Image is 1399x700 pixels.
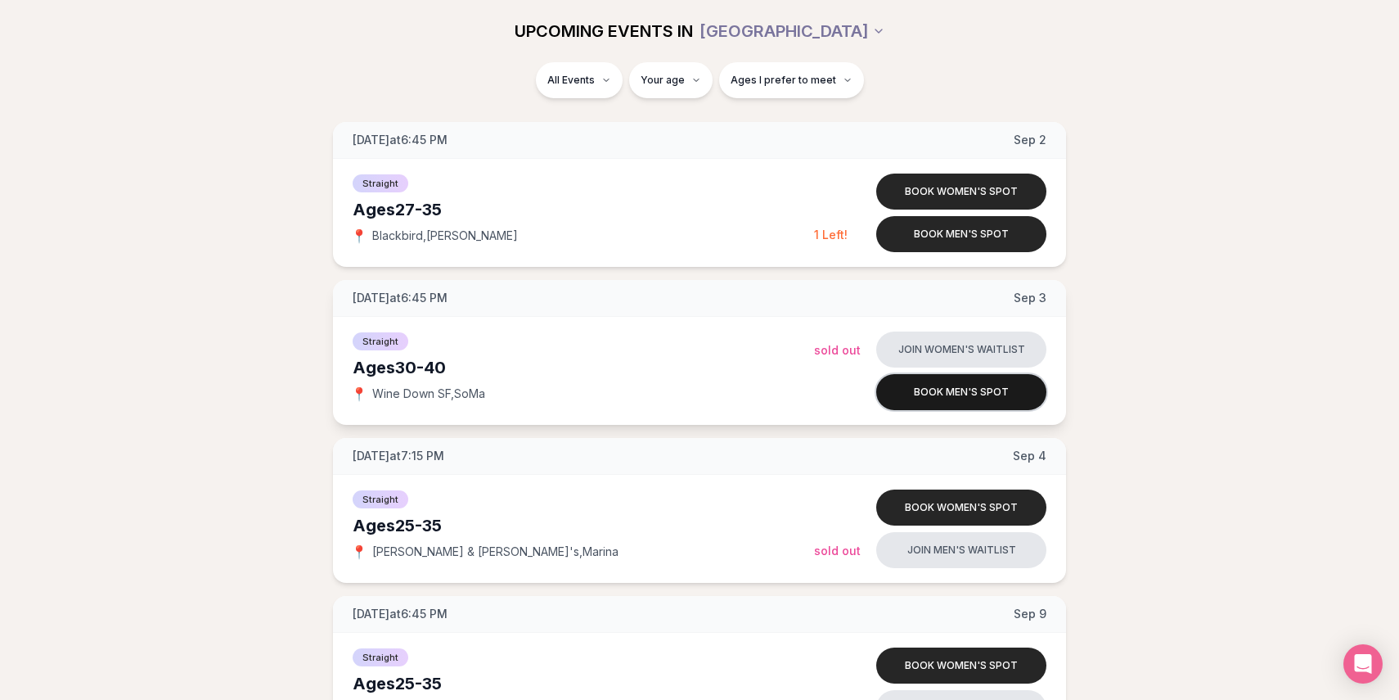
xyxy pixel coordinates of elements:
span: 📍 [353,545,366,558]
span: Straight [353,648,408,666]
span: All Events [547,74,595,87]
button: Ages I prefer to meet [719,62,864,98]
span: Straight [353,490,408,508]
span: [DATE] at 6:45 PM [353,290,448,306]
span: Ages I prefer to meet [731,74,836,87]
span: Sep 9 [1014,606,1046,622]
button: Book women's spot [876,174,1046,210]
div: Open Intercom Messenger [1343,644,1383,684]
button: Book women's spot [876,490,1046,526]
div: Ages 27-35 [353,198,814,221]
span: Sold Out [814,343,861,357]
div: Ages 25-35 [353,514,814,537]
button: Book men's spot [876,216,1046,252]
button: Join men's waitlist [876,532,1046,568]
button: All Events [536,62,623,98]
button: Book women's spot [876,648,1046,684]
span: Sep 4 [1013,448,1046,464]
span: 📍 [353,387,366,400]
button: Join women's waitlist [876,332,1046,368]
span: Wine Down SF , SoMa [372,386,485,402]
span: Sold Out [814,544,861,558]
span: UPCOMING EVENTS IN [515,20,693,43]
span: Blackbird , [PERSON_NAME] [372,228,518,244]
span: [DATE] at 6:45 PM [353,606,448,622]
span: [PERSON_NAME] & [PERSON_NAME]'s , Marina [372,544,619,560]
span: 📍 [353,229,366,242]
span: Straight [353,332,408,350]
span: Straight [353,174,408,192]
span: [DATE] at 6:45 PM [353,132,448,148]
span: Your age [641,74,685,87]
div: Ages 30-40 [353,356,814,379]
span: [DATE] at 7:15 PM [353,448,444,464]
button: Book men's spot [876,374,1046,410]
span: 1 Left! [814,228,848,242]
div: Ages 25-35 [353,672,814,695]
span: Sep 3 [1014,290,1046,306]
span: Sep 2 [1014,132,1046,148]
button: [GEOGRAPHIC_DATA] [699,13,885,49]
button: Your age [629,62,713,98]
